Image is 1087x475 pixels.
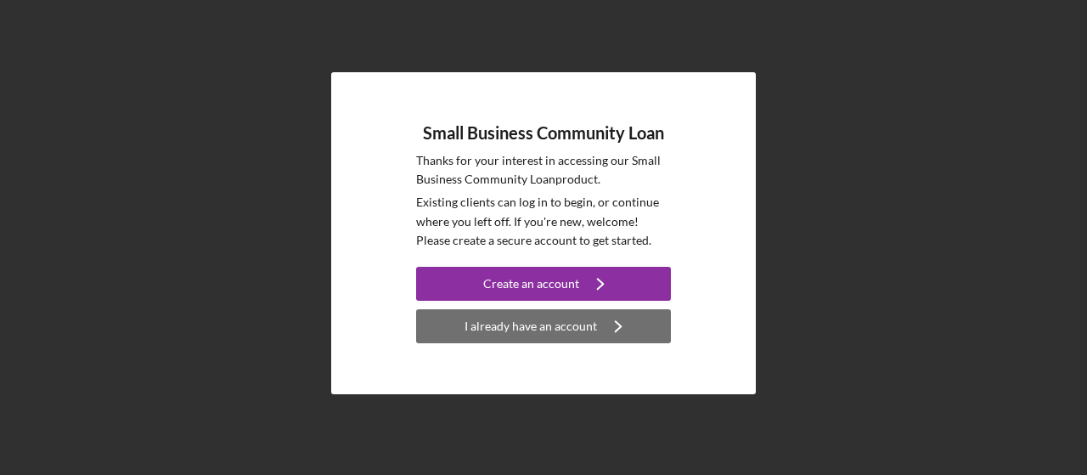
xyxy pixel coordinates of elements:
button: Create an account [416,267,671,301]
p: Thanks for your interest in accessing our Small Business Community Loan product. [416,151,671,189]
h4: Small Business Community Loan [423,123,664,143]
a: Create an account [416,267,671,305]
p: Existing clients can log in to begin, or continue where you left off. If you're new, welcome! Ple... [416,193,671,250]
div: Create an account [483,267,579,301]
div: I already have an account [465,309,597,343]
button: I already have an account [416,309,671,343]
